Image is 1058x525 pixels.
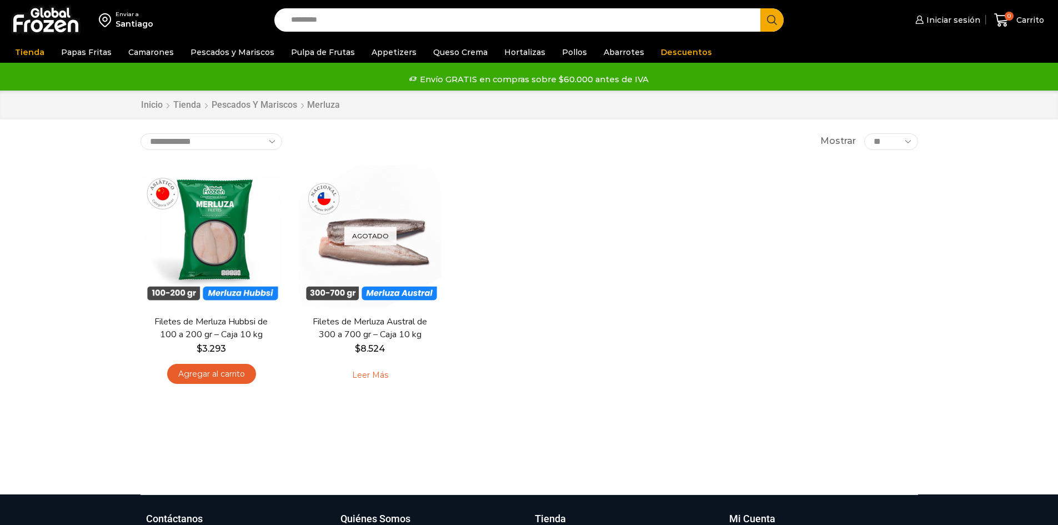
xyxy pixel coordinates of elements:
span: Iniciar sesión [924,14,980,26]
a: Papas Fritas [56,42,117,63]
a: Tienda [173,99,202,112]
span: $ [355,343,360,354]
a: Pollos [556,42,593,63]
h1: Merluza [307,99,340,110]
a: Pulpa de Frutas [285,42,360,63]
a: Appetizers [366,42,422,63]
a: Inicio [141,99,163,112]
div: Santiago [116,18,153,29]
span: 0 [1005,12,1014,21]
span: $ [197,343,202,354]
a: Leé más sobre “Filetes de Merluza Austral de 300 a 700 gr - Caja 10 kg” [335,364,405,387]
a: Iniciar sesión [912,9,980,31]
div: Enviar a [116,11,153,18]
a: Abarrotes [598,42,650,63]
button: Search button [760,8,784,32]
a: Filetes de Merluza Hubbsi de 100 a 200 gr – Caja 10 kg [147,316,275,341]
a: Agregar al carrito: “Filetes de Merluza Hubbsi de 100 a 200 gr – Caja 10 kg” [167,364,256,384]
span: Carrito [1014,14,1044,26]
p: Agotado [344,227,397,245]
a: Hortalizas [499,42,551,63]
a: Camarones [123,42,179,63]
a: Descuentos [655,42,718,63]
bdi: 3.293 [197,343,226,354]
select: Pedido de la tienda [141,133,282,150]
bdi: 8.524 [355,343,385,354]
img: address-field-icon.svg [99,11,116,29]
a: Pescados y Mariscos [211,99,298,112]
a: 0 Carrito [991,7,1047,33]
a: Queso Crema [428,42,493,63]
a: Filetes de Merluza Austral de 300 a 700 gr – Caja 10 kg [306,316,434,341]
span: Mostrar [820,135,856,148]
a: Tienda [9,42,50,63]
a: Pescados y Mariscos [185,42,280,63]
nav: Breadcrumb [141,99,340,112]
